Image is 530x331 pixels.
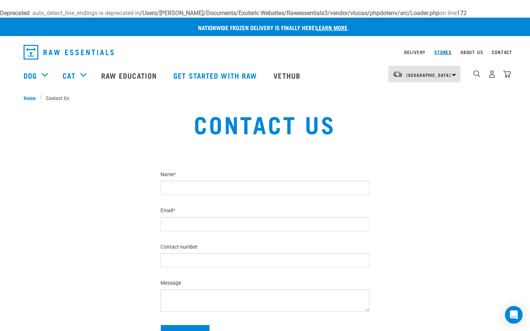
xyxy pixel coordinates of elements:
[102,110,428,137] h1: Contact Us
[316,26,347,29] a: Learn more
[492,51,512,53] a: Contact
[406,74,451,76] span: [GEOGRAPHIC_DATA]
[160,207,370,214] label: Email
[94,61,166,90] a: Raw Education
[18,42,512,63] nav: dropdown navigation
[488,70,496,78] img: user.png
[434,51,452,53] a: Stores
[166,61,266,90] a: Get started with Raw
[24,70,37,81] a: Dog
[160,280,370,286] label: Message
[24,94,506,102] nav: breadcrumbs
[24,94,36,102] span: Home
[160,244,370,250] label: Contact number
[457,10,467,17] b: 172
[266,61,310,90] a: Vethub
[140,10,439,17] b: /Users/[PERSON_NAME]/Documents/Exoteric Websites/Rawessentials3/vendor/vlucas/phpdotenv/src/Loade...
[473,70,480,77] img: home-icon-1@2x.png
[505,306,523,324] div: Open Intercom Messenger
[393,71,403,78] img: van-moving.png
[404,51,425,53] a: Delivery
[24,45,114,60] img: Raw Essentials Logo
[63,70,75,81] a: Cat
[460,51,483,53] a: About Us
[160,171,370,178] label: Name
[503,70,511,78] img: home-icon@2x.png
[24,94,40,102] a: Home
